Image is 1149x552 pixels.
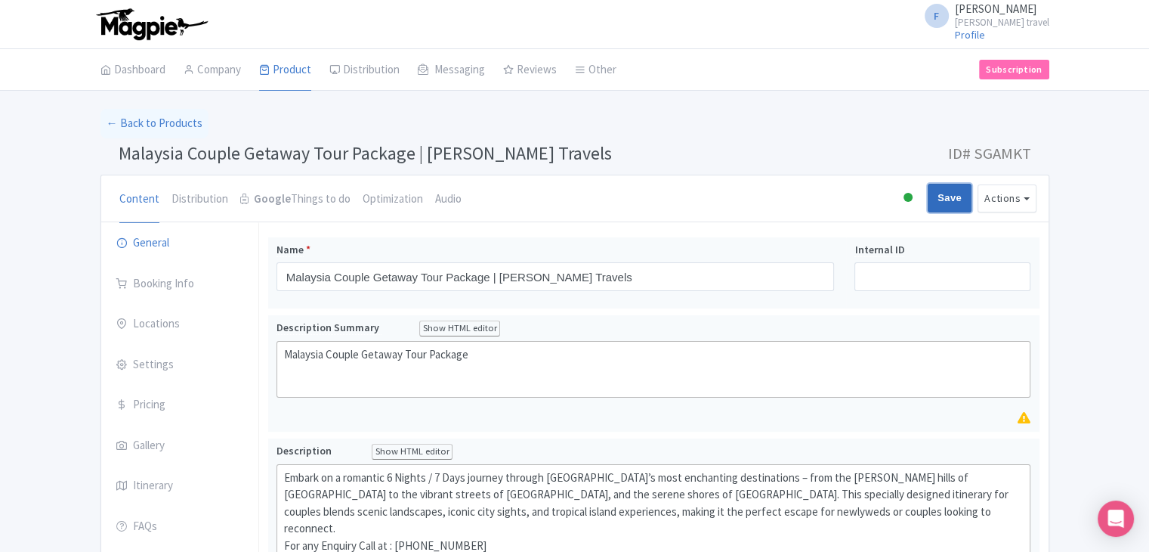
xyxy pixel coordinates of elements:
[93,8,210,41] img: logo-ab69f6fb50320c5b225c76a69d11143b.png
[276,243,304,257] span: Name
[101,222,258,265] a: General
[916,3,1049,27] a: F [PERSON_NAME] [PERSON_NAME] travel
[101,425,258,467] a: Gallery
[276,444,334,458] span: Description
[955,2,1036,16] span: [PERSON_NAME]
[101,384,258,426] a: Pricing
[900,187,916,210] div: Active
[101,506,258,548] a: FAQs
[955,17,1049,27] small: [PERSON_NAME] travel
[1098,501,1134,537] div: Open Intercom Messenger
[928,184,971,212] input: Save
[925,4,949,28] span: F
[101,263,258,305] a: Booking Info
[184,49,241,91] a: Company
[948,138,1031,169] span: ID# SGAMKT
[259,49,311,91] a: Product
[100,109,208,138] a: ← Back to Products
[284,346,1024,380] div: Malaysia Couple Getaway Tour Package
[329,49,400,91] a: Distribution
[119,141,612,165] span: Malaysia Couple Getaway Tour Package | [PERSON_NAME] Travels
[276,321,381,335] span: Description Summary
[854,243,904,257] span: Internal ID
[419,321,501,336] div: Show HTML editor
[418,49,485,91] a: Messaging
[575,49,616,91] a: Other
[254,191,291,208] strong: Google
[101,344,258,386] a: Settings
[119,175,159,224] a: Content
[503,49,557,91] a: Reviews
[240,175,351,224] a: GoogleThings to do
[955,28,985,42] a: Profile
[372,444,453,460] div: Show HTML editor
[363,175,423,224] a: Optimization
[978,185,1036,212] button: Actions
[435,175,462,224] a: Audio
[101,303,258,346] a: Locations
[100,49,165,91] a: Dashboard
[171,175,228,224] a: Distribution
[979,60,1049,79] a: Subscription
[101,465,258,507] a: Itinerary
